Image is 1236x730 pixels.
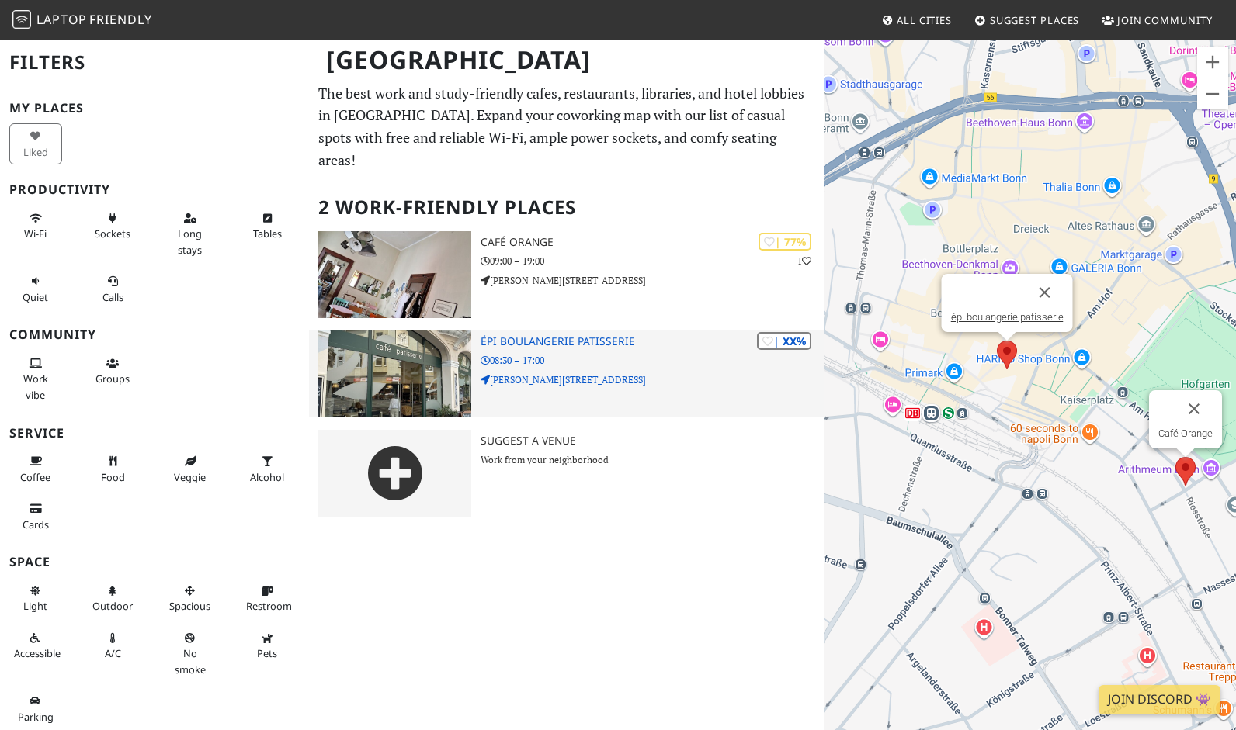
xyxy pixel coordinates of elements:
h3: Productivity [9,182,300,197]
span: All Cities [897,13,952,27]
span: Outdoor area [92,599,133,613]
p: The best work and study-friendly cafes, restaurants, libraries, and hotel lobbies in [GEOGRAPHIC_... [318,82,814,171]
a: Suggest a Venue Work from your neighborhood [309,430,824,517]
button: Veggie [164,448,217,490]
span: Air conditioned [105,646,121,660]
span: Spacious [169,599,210,613]
span: Coffee [20,470,50,484]
h1: [GEOGRAPHIC_DATA] [314,39,821,81]
button: Close [1026,274,1063,311]
button: Wi-Fi [9,206,62,247]
h3: Café Orange [481,236,824,249]
img: épi boulangerie patisserie [318,330,471,417]
span: Power sockets [95,227,130,240]
span: Join Community [1117,13,1213,27]
button: Quiet [9,268,62,310]
p: 09:00 – 19:00 [481,254,824,268]
a: épi boulangerie patisserie | XX% épi boulangerie patisserie 08:30 – 17:00 [PERSON_NAME][STREET_AD... [309,330,824,417]
span: Stable Wi-Fi [24,227,47,240]
h3: Service [9,426,300,441]
button: Parking [9,688,62,729]
p: 1 [797,254,811,268]
a: Suggest Places [968,6,1086,34]
button: Spacious [164,578,217,619]
span: Suggest Places [990,13,1080,27]
span: People working [23,372,48,401]
a: Café Orange [1158,427,1213,439]
span: Alcohol [250,470,284,484]
button: Light [9,578,62,619]
span: Food [101,470,125,484]
button: Outdoor [87,578,140,619]
span: Work-friendly tables [253,227,282,240]
button: No smoke [164,625,217,682]
div: | XX% [757,332,811,350]
button: Cards [9,496,62,537]
span: Pet friendly [257,646,277,660]
span: Credit cards [23,517,49,531]
span: Video/audio calls [102,290,123,304]
span: Restroom [246,599,292,613]
button: Zoom out [1197,78,1228,109]
button: Sockets [87,206,140,247]
button: Calls [87,268,140,310]
button: Long stays [164,206,217,262]
a: Join Community [1095,6,1219,34]
h2: Filters [9,39,300,86]
h3: Suggest a Venue [481,434,824,448]
h2: 2 Work-Friendly Places [318,184,814,231]
span: Friendly [89,11,151,28]
button: Food [87,448,140,490]
button: Alcohol [241,448,294,490]
span: Long stays [178,227,202,256]
button: Pets [241,625,294,666]
button: Restroom [241,578,294,619]
button: Close [1175,390,1213,427]
button: Tables [241,206,294,247]
button: A/C [87,625,140,666]
span: Group tables [95,372,130,386]
h3: épi boulangerie patisserie [481,335,824,348]
span: Laptop [36,11,87,28]
span: Smoke free [175,646,206,676]
img: gray-place-d2bdb4477600e061c01bd816cc0f2ef0cfcb1ca9e3ad78868dd16fb2af073a21.png [318,430,471,517]
button: Zoom in [1197,47,1228,78]
div: | 77% [759,233,811,251]
img: Café Orange [318,231,471,318]
img: LaptopFriendly [12,10,31,29]
span: Natural light [23,599,47,613]
button: Groups [87,351,140,392]
a: épi boulangerie patisserie [950,311,1063,323]
span: Veggie [174,470,206,484]
a: LaptopFriendly LaptopFriendly [12,7,152,34]
span: Quiet [23,290,48,304]
p: Work from your neighborhood [481,452,824,467]
span: Accessible [14,646,61,660]
button: Accessible [9,625,62,666]
p: 08:30 – 17:00 [481,353,824,368]
h3: Community [9,327,300,342]
p: [PERSON_NAME][STREET_ADDRESS] [481,372,824,387]
h3: Space [9,555,300,569]
h3: My Places [9,101,300,116]
a: All Cities [875,6,958,34]
button: Coffee [9,448,62,490]
p: [PERSON_NAME][STREET_ADDRESS] [481,273,824,288]
a: Café Orange | 77% 1 Café Orange 09:00 – 19:00 [PERSON_NAME][STREET_ADDRESS] [309,231,824,318]
button: Work vibe [9,351,62,407]
span: Parking [18,710,54,724]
